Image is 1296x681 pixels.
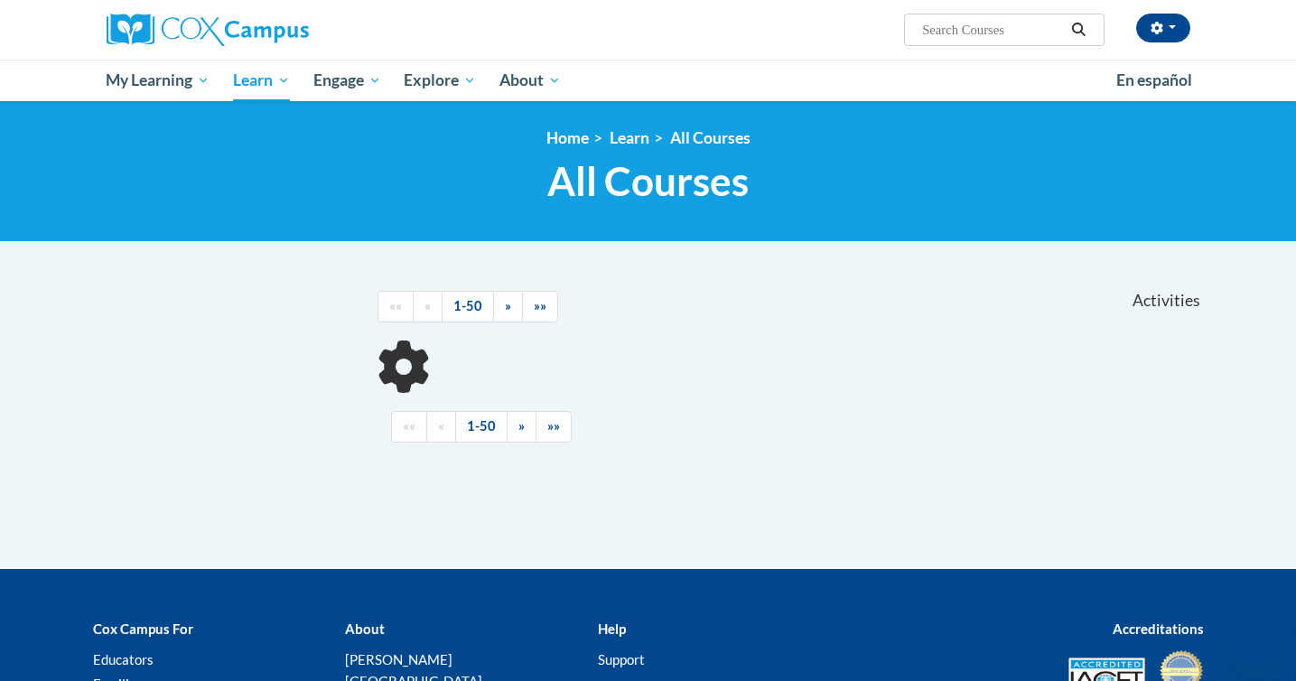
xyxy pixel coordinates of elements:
[455,411,508,443] a: 1-50
[534,298,546,313] span: »»
[413,291,443,322] a: Previous
[499,70,561,91] span: About
[546,128,589,147] a: Home
[79,60,1217,101] div: Main menu
[95,60,222,101] a: My Learning
[505,298,511,313] span: »
[547,418,560,434] span: »»
[403,418,415,434] span: ««
[107,14,450,46] a: Cox Campus
[426,411,456,443] a: Previous
[547,157,749,205] span: All Courses
[404,70,476,91] span: Explore
[488,60,573,101] a: About
[107,14,309,46] img: Cox Campus
[106,70,210,91] span: My Learning
[1133,291,1200,311] span: Activities
[598,620,626,637] b: Help
[1136,14,1190,42] button: Account Settings
[1105,61,1204,99] a: En español
[424,298,431,313] span: «
[93,620,193,637] b: Cox Campus For
[610,128,649,147] a: Learn
[392,60,488,101] a: Explore
[391,411,427,443] a: Begining
[598,651,645,667] a: Support
[378,291,414,322] a: Begining
[1116,70,1192,89] span: En español
[93,651,154,667] a: Educators
[518,418,525,434] span: »
[1113,620,1204,637] b: Accreditations
[670,128,751,147] a: All Courses
[438,418,444,434] span: «
[536,411,572,443] a: End
[313,70,381,91] span: Engage
[1224,609,1282,667] iframe: Button to launch messaging window
[493,291,523,322] a: Next
[233,70,290,91] span: Learn
[507,411,536,443] a: Next
[920,19,1065,41] input: Search Courses
[389,298,402,313] span: ««
[345,620,385,637] b: About
[221,60,302,101] a: Learn
[302,60,393,101] a: Engage
[1065,19,1092,41] button: Search
[442,291,494,322] a: 1-50
[522,291,558,322] a: End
